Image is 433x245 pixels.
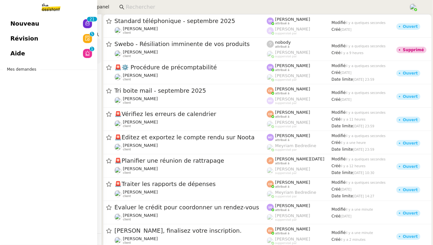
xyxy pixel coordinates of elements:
[332,70,341,75] span: Créé
[267,143,332,152] app-user-label: suppervisé par
[114,73,267,81] app-user-detailed-label: client
[114,26,267,35] app-user-detailed-label: client
[123,236,158,241] span: [PERSON_NAME]
[332,170,353,175] span: Date limite
[275,133,310,138] span: [PERSON_NAME]
[275,22,289,25] span: attribué à
[403,235,418,239] div: Ouvert
[91,32,93,38] p: 5
[275,87,310,91] span: [PERSON_NAME]
[123,148,131,151] span: client
[275,110,310,115] span: [PERSON_NAME]
[114,134,122,141] span: 🚨
[332,164,341,168] span: Créé
[275,78,297,82] span: suppervisé par
[267,63,332,72] app-user-label: attribué à
[114,111,122,117] span: 🚨
[353,124,374,128] span: [DATE] 23:59
[275,208,289,212] span: attribué à
[275,218,297,222] span: suppervisé par
[275,138,289,142] span: attribué à
[346,208,373,211] span: il y a une minute
[275,237,310,241] span: [PERSON_NAME]
[123,54,131,58] span: client
[267,121,274,128] img: users%2FyQfMwtYgTqhRP2YHWHmG2s2LYaD3%2Favatar%2Fprofile-pic.png
[267,51,274,58] img: users%2FyQfMwtYgTqhRP2YHWHmG2s2LYaD3%2Favatar%2Fprofile-pic.png
[123,78,131,81] span: client
[403,165,418,169] div: Ouvert
[353,194,374,198] span: [DATE] 14:27
[275,227,310,231] span: [PERSON_NAME]
[275,40,291,45] span: nobody
[267,227,332,235] app-user-label: attribué à
[275,185,289,189] span: attribué à
[341,98,352,101] span: [DATE]
[275,232,289,235] span: attribué à
[332,147,353,152] span: Date limite
[275,68,289,72] span: attribué à
[403,188,418,192] div: Ouvert
[275,157,324,161] span: [PERSON_NAME][DATE]
[275,50,310,55] span: [PERSON_NAME]
[123,190,158,194] span: [PERSON_NAME]
[123,143,158,148] span: [PERSON_NAME]
[114,157,122,164] span: 🚨
[275,171,297,175] span: suppervisé par
[332,157,346,161] span: Modifié
[275,73,310,78] span: [PERSON_NAME]
[267,27,332,35] app-user-label: suppervisé par
[114,64,267,70] span: ⚙️ Procédure de précomptabilité
[267,167,274,174] img: users%2FoFdbodQ3TgNoWt9kP3GXAs5oaCq1%2Favatar%2Fprofile-pic.png
[275,97,310,101] span: [PERSON_NAME]
[114,50,122,57] img: users%2F8F3ae0CdRNRxLT9M8DTLuFZT1wq1%2Favatar%2F8d3ba6ea-8103-41c2-84d4-2a4cca0cf040
[126,3,402,12] input: Rechercher
[332,27,341,32] span: Créé
[92,17,95,23] p: 1
[275,27,310,31] span: [PERSON_NAME]
[267,97,274,104] img: svg
[341,188,352,191] span: [DATE]
[123,101,131,105] span: client
[267,237,332,245] app-user-label: suppervisé par
[114,181,122,187] span: 🚨
[341,28,352,31] span: [DATE]
[403,25,418,29] div: Ouvert
[123,194,131,198] span: client
[90,47,94,51] nz-badge-sup: 1
[114,18,267,24] span: Standard téléphonique - septembre 2025
[403,118,418,122] div: Ouvert
[267,237,274,244] img: users%2FyQfMwtYgTqhRP2YHWHmG2s2LYaD3%2Favatar%2Fprofile-pic.png
[114,167,122,174] img: users%2FpftfpH3HWzRMeZpe6E7kXDgO5SJ3%2Favatar%2Fa3cc7090-f8ed-4df9-82e0-3c63ac65f9dd
[346,181,386,184] span: il y a quelques secondes
[114,237,122,244] img: users%2F0v3yA2ZOZBYwPN7V38GNVTYjOQj1%2Favatar%2Fa58eb41e-cbb7-4128-9131-87038ae72dcb
[346,134,386,138] span: il y a quelques secondes
[275,213,310,218] span: [PERSON_NAME]
[10,49,25,58] span: Aide
[123,96,158,101] span: [PERSON_NAME]
[332,64,346,68] span: Modifié
[346,231,373,235] span: il y a une minute
[123,241,131,245] span: client
[114,214,122,221] img: users%2FpftfpH3HWzRMeZpe6E7kXDgO5SJ3%2Favatar%2Fa3cc7090-f8ed-4df9-82e0-3c63ac65f9dd
[275,55,297,58] span: suppervisé par
[341,51,364,55] span: il y a 9 heures
[267,190,332,198] app-user-label: suppervisé par
[10,34,38,43] span: Révision
[114,236,267,245] app-user-detailed-label: client
[267,204,274,211] img: svg
[123,50,158,54] span: [PERSON_NAME]
[332,214,341,218] span: Créé
[267,110,332,118] app-user-label: attribué à
[346,21,386,25] span: il y a quelques secondes
[267,17,332,25] app-user-label: attribué à
[275,125,297,128] span: suppervisé par
[332,90,346,95] span: Modifié
[275,180,310,185] span: [PERSON_NAME]
[10,19,39,29] span: Nouveau
[332,134,346,138] span: Modifié
[123,31,131,35] span: client
[114,74,122,81] img: users%2F8F3ae0CdRNRxLT9M8DTLuFZT1wq1%2Favatar%2F8d3ba6ea-8103-41c2-84d4-2a4cca0cf040
[267,157,332,165] app-user-label: attribué à
[123,73,158,78] span: [PERSON_NAME]
[123,171,131,175] span: client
